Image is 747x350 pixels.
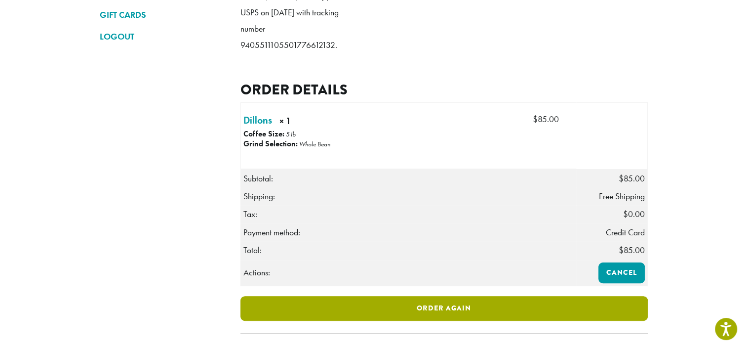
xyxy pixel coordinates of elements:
[576,187,647,205] td: Free Shipping
[100,6,226,23] a: GIFT CARDS
[619,245,645,256] span: 85.00
[623,209,645,219] span: 0.00
[576,223,647,241] td: Credit Card
[243,138,298,149] strong: Grind Selection:
[619,173,624,184] span: $
[240,260,576,286] th: Actions:
[279,115,320,130] strong: × 1
[240,241,576,260] th: Total:
[240,187,576,205] th: Shipping:
[619,245,624,256] span: $
[240,296,648,321] a: Order again
[533,114,538,125] span: $
[240,205,576,223] th: Tax:
[598,262,645,283] a: Cancel order 301452
[100,28,226,45] a: LOGOUT
[240,81,648,98] h2: Order details
[533,114,559,125] bdi: 85.00
[240,223,576,241] th: Payment method:
[243,129,284,139] strong: Coffee Size:
[243,113,272,128] a: Dillons
[286,130,296,138] p: 5 lb
[623,209,628,219] span: $
[619,173,645,184] span: 85.00
[240,169,576,187] th: Subtotal:
[299,140,330,148] p: Whole Bean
